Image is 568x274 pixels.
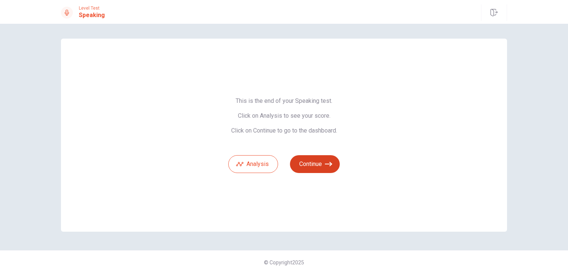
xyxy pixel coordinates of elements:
[228,155,278,173] button: Analysis
[79,11,105,20] h1: Speaking
[290,155,340,173] button: Continue
[228,97,340,134] span: This is the end of your Speaking test. Click on Analysis to see your score. Click on Continue to ...
[264,260,304,265] span: © Copyright 2025
[79,6,105,11] span: Level Test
